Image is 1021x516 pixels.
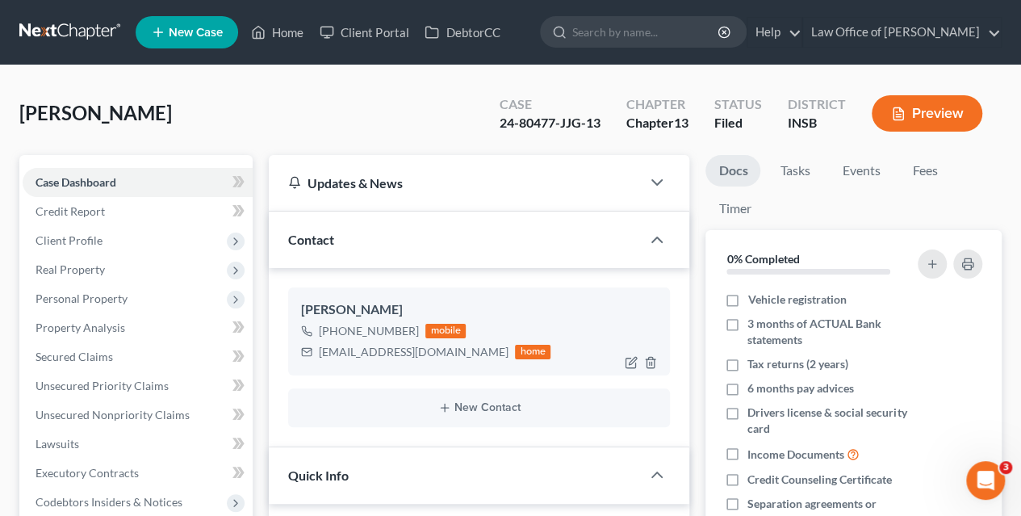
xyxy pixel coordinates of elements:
span: Real Property [36,262,105,276]
div: Updates & News [288,174,621,191]
input: Search by name... [572,17,720,47]
a: Property Analysis [23,313,253,342]
a: Executory Contracts [23,459,253,488]
span: Quick Info [288,468,349,483]
span: [PERSON_NAME] [19,101,172,124]
span: 13 [674,115,688,130]
div: INSB [788,114,846,132]
a: Law Office of [PERSON_NAME] [803,18,1001,47]
span: Personal Property [36,292,128,305]
div: [PERSON_NAME] [301,300,657,320]
a: Docs [705,155,760,187]
a: Credit Report [23,197,253,226]
div: 24-80477-JJG-13 [500,114,600,132]
div: [PHONE_NUMBER] [319,323,419,339]
span: Codebtors Insiders & Notices [36,495,182,509]
a: Help [747,18,801,47]
span: Executory Contracts [36,466,139,480]
div: home [515,345,550,359]
a: Events [829,155,893,187]
a: Timer [705,193,764,224]
div: Chapter [626,95,688,114]
span: 6 months pay advices [747,380,854,396]
a: Unsecured Nonpriority Claims [23,401,253,430]
a: Case Dashboard [23,168,253,197]
span: Credit Report [36,204,105,218]
span: 3 months of ACTUAL Bank statements [747,316,914,348]
button: New Contact [301,401,657,414]
strong: 0% Completed [726,252,799,266]
span: Income Documents [747,447,844,463]
div: mobile [425,324,466,338]
div: [EMAIL_ADDRESS][DOMAIN_NAME] [319,344,508,360]
div: Chapter [626,114,688,132]
span: Credit Counseling Certificate [747,472,892,488]
span: Secured Claims [36,350,113,363]
a: Unsecured Priority Claims [23,371,253,401]
button: Preview [872,95,982,132]
span: Contact [288,232,334,247]
div: Filed [714,114,762,132]
div: Status [714,95,762,114]
a: DebtorCC [416,18,508,47]
div: Case [500,95,600,114]
span: Client Profile [36,233,103,247]
span: 3 [999,461,1012,474]
span: Vehicle registration [747,292,846,308]
div: District [788,95,846,114]
a: Fees [899,155,951,187]
span: Tax returns (2 years) [747,356,848,372]
iframe: Intercom live chat [966,461,1005,500]
a: Home [243,18,312,47]
span: New Case [169,27,223,39]
span: Drivers license & social security card [747,405,914,437]
a: Lawsuits [23,430,253,459]
a: Client Portal [312,18,416,47]
span: Lawsuits [36,437,79,451]
span: Unsecured Nonpriority Claims [36,408,190,422]
a: Tasks [767,155,822,187]
a: Secured Claims [23,342,253,371]
span: Unsecured Priority Claims [36,379,169,392]
span: Case Dashboard [36,175,116,189]
span: Property Analysis [36,321,125,334]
